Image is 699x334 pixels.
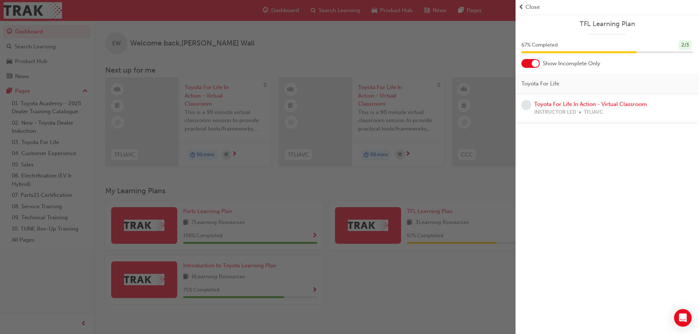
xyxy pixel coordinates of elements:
div: Open Intercom Messenger [674,309,692,327]
span: INSTRUCTOR LED [534,108,576,117]
span: learningRecordVerb_NONE-icon [521,100,531,110]
div: 2 / 3 [679,40,692,50]
button: prev-iconClose [518,3,696,11]
span: prev-icon [518,3,524,11]
span: Show Incomplete Only [543,59,600,68]
a: Toyota For Life In Action - Virtual Classroom [534,101,647,107]
a: TFL Learning Plan [521,20,693,28]
span: TFLIAVC [584,108,603,117]
span: 67 % Completed [521,41,558,49]
span: Close [525,3,540,11]
span: Toyota For Life [521,80,559,88]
